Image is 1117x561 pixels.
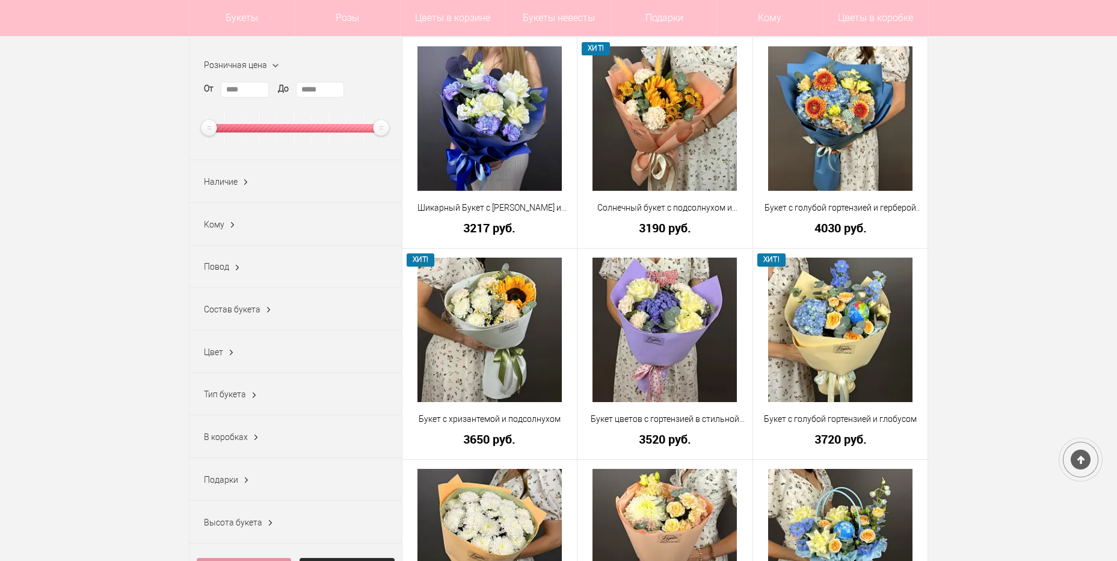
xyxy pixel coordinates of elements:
span: Кому [204,220,224,229]
a: 3650 руб. [410,433,570,445]
span: Тип букета [204,389,246,399]
a: 3190 руб. [585,222,745,234]
a: 4030 руб. [761,222,920,234]
label: От [204,82,214,95]
span: Повод [204,262,229,271]
span: Розничная цена [204,60,267,70]
a: Букет с голубой гортензией и глобусом [761,413,920,426]
img: Шикарный Букет с Розами и Синими Диантусами [417,46,562,191]
a: Букет цветов с гортензией в стильной упаковке [585,413,745,426]
a: 3720 руб. [761,433,920,445]
span: ХИТ! [407,253,435,266]
label: До [278,82,289,95]
a: 3217 руб. [410,222,570,234]
span: Состав букета [204,305,260,314]
span: Наличие [204,177,238,187]
a: 3520 руб. [585,433,745,445]
img: Букет с хризантемой и подсолнухом [417,258,562,402]
img: Солнечный букет с подсолнухом и диантусами [592,46,737,191]
span: Высота букета [204,518,262,527]
a: Солнечный букет с подсолнухом и диантусами [585,202,745,214]
img: Букет цветов с гортензией в стильной упаковке [592,258,737,402]
a: Букет с хризантемой и подсолнухом [410,413,570,426]
span: Цвет [204,347,223,357]
a: Шикарный Букет с [PERSON_NAME] и [PERSON_NAME] [410,202,570,214]
img: Букет с голубой гортензией и глобусом [768,258,912,402]
span: В коробках [204,432,248,442]
span: ХИТ! [757,253,786,266]
span: Подарки [204,475,238,485]
a: Букет с голубой гортензией и герберой мини [761,202,920,214]
span: ХИТ! [582,42,610,55]
img: Букет с голубой гортензией и герберой мини [768,46,912,191]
